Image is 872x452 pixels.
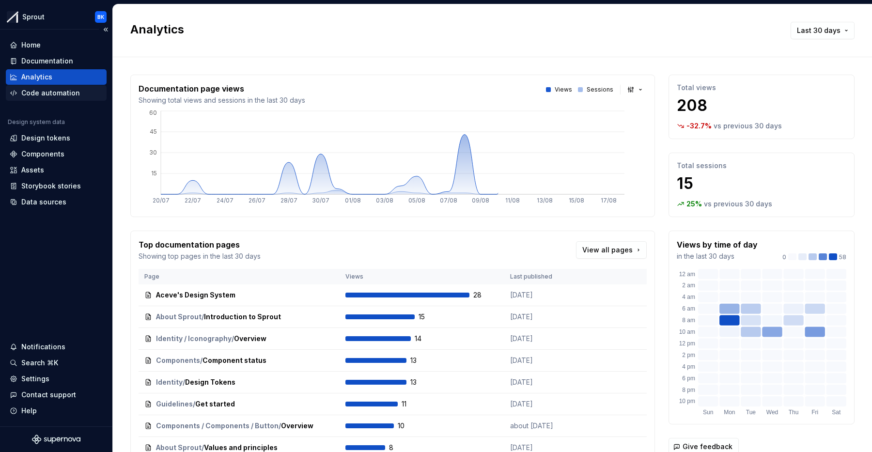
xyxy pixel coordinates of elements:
tspan: 05/08 [408,197,425,204]
text: Thu [789,409,799,416]
span: Last 30 days [797,26,841,35]
tspan: 24/07 [217,197,234,204]
tspan: 30/07 [312,197,329,204]
tspan: 26/07 [249,197,265,204]
span: Components [156,356,200,365]
div: Design tokens [21,133,70,143]
p: 208 [677,96,846,115]
p: Top documentation pages [139,239,261,250]
span: / [200,356,202,365]
button: Contact support [6,387,107,403]
div: Code automation [21,88,80,98]
th: Last published [504,269,589,284]
button: Last 30 days [791,22,855,39]
div: Help [21,406,37,416]
tspan: 03/08 [376,197,393,204]
text: 4 am [682,294,695,300]
p: [DATE] [510,290,583,300]
span: 14 [415,334,440,343]
tspan: 15/08 [569,197,584,204]
text: 6 pm [682,375,695,382]
tspan: 11/08 [505,197,520,204]
a: Design tokens [6,130,107,146]
text: 2 pm [682,352,695,358]
a: Settings [6,371,107,387]
div: Assets [21,165,44,175]
button: Notifications [6,339,107,355]
a: Documentation [6,53,107,69]
span: Overview [234,334,266,343]
p: [DATE] [510,377,583,387]
div: BK [97,13,104,21]
span: / [232,334,234,343]
span: Get started [195,399,235,409]
div: Home [21,40,41,50]
p: Documentation page views [139,83,305,94]
h2: Analytics [130,22,775,37]
text: Fri [811,409,818,416]
text: 6 am [682,305,695,312]
th: Views [340,269,504,284]
button: Help [6,403,107,419]
tspan: 17/08 [601,197,617,204]
button: Collapse sidebar [99,23,112,36]
p: Total sessions [677,161,846,171]
p: Showing top pages in the last 30 days [139,251,261,261]
img: b6c2a6ff-03c2-4811-897b-2ef07e5e0e51.png [7,11,18,23]
text: Sun [703,409,713,416]
span: 15 [419,312,444,322]
text: 4 pm [682,363,695,370]
span: Design Tokens [185,377,235,387]
div: Analytics [21,72,52,82]
span: Guidelines [156,399,193,409]
a: Storybook stories [6,178,107,194]
div: Components [21,149,64,159]
a: Code automation [6,85,107,101]
div: 58 [782,253,846,261]
tspan: 30 [149,149,157,156]
tspan: 28/07 [280,197,297,204]
span: 13 [410,377,436,387]
svg: Supernova Logo [32,435,80,444]
text: 10 pm [679,398,695,405]
span: 11 [402,399,427,409]
text: 10 am [679,328,695,335]
p: [DATE] [510,356,583,365]
span: / [183,377,185,387]
div: Settings [21,374,49,384]
text: 12 pm [679,340,695,347]
th: Page [139,269,340,284]
p: Sessions [587,86,613,94]
p: [DATE] [510,399,583,409]
span: Identity [156,377,183,387]
div: Search ⌘K [21,358,58,368]
p: vs previous 30 days [714,121,782,131]
span: / [202,312,204,322]
p: Views by time of day [677,239,758,250]
text: Mon [724,409,735,416]
span: Aceve's Design System [156,290,235,300]
span: / [279,421,281,431]
a: Data sources [6,194,107,210]
p: 25 % [686,199,702,209]
text: Wed [766,409,778,416]
span: / [193,399,195,409]
span: 10 [398,421,423,431]
span: 13 [410,356,436,365]
span: About Sprout [156,312,202,322]
tspan: 60 [149,109,157,116]
span: Introduction to Sprout [204,312,281,322]
text: 2 am [682,282,695,289]
a: View all pages [576,241,647,259]
button: SproutBK [2,6,110,27]
text: 12 am [679,271,695,278]
text: Tue [746,409,756,416]
button: Search ⌘K [6,355,107,371]
p: 15 [677,174,846,193]
text: 8 pm [682,387,695,393]
span: 28 [473,290,498,300]
p: Showing total views and sessions in the last 30 days [139,95,305,105]
p: -32.7 % [686,121,712,131]
p: Total views [677,83,846,93]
